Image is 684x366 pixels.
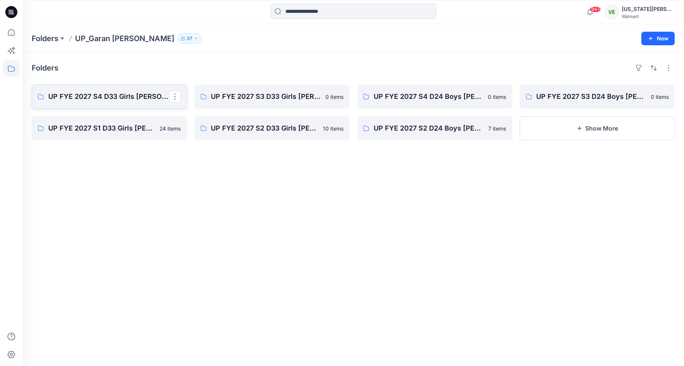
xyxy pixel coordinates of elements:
p: UP_Garan [PERSON_NAME] [75,33,174,44]
a: Folders [32,33,58,44]
p: 0 items [651,93,669,101]
span: 99+ [590,6,601,12]
p: UP FYE 2027 S1 D33 Girls [PERSON_NAME] [48,123,155,134]
button: 37 [177,33,202,44]
p: 37 [187,34,192,43]
button: Show More [520,116,675,140]
h4: Folders [32,63,58,72]
button: New [641,32,675,45]
a: UP FYE 2027 S2 D33 Girls [PERSON_NAME]10 items [195,116,350,140]
a: UP FYE 2027 S4 D33 Girls [PERSON_NAME] [32,85,187,109]
p: 0 items [325,93,344,101]
p: UP FYE 2027 S3 D33 Girls [PERSON_NAME] [211,91,321,102]
p: 24 items [160,125,181,132]
p: 0 items [488,93,506,101]
div: [US_STATE][PERSON_NAME] [622,5,675,14]
p: UP FYE 2027 S4 D33 Girls [PERSON_NAME] [48,91,169,102]
p: UP FYE 2027 S2 D33 Girls [PERSON_NAME] [211,123,319,134]
div: Walmart [622,14,675,19]
p: UP FYE 2027 S2 D24 Boys [PERSON_NAME] [374,123,484,134]
a: UP FYE 2027 S1 D33 Girls [PERSON_NAME]24 items [32,116,187,140]
a: UP FYE 2027 S3 D24 Boys [PERSON_NAME]0 items [520,85,675,109]
p: UP FYE 2027 S3 D24 Boys [PERSON_NAME] [537,91,647,102]
div: VE [605,5,619,19]
p: 7 items [489,125,506,132]
a: UP FYE 2027 S2 D24 Boys [PERSON_NAME]7 items [357,116,512,140]
p: 10 items [323,125,344,132]
a: UP FYE 2027 S4 D24 Boys [PERSON_NAME]0 items [357,85,512,109]
p: UP FYE 2027 S4 D24 Boys [PERSON_NAME] [374,91,484,102]
a: UP FYE 2027 S3 D33 Girls [PERSON_NAME]0 items [195,85,350,109]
